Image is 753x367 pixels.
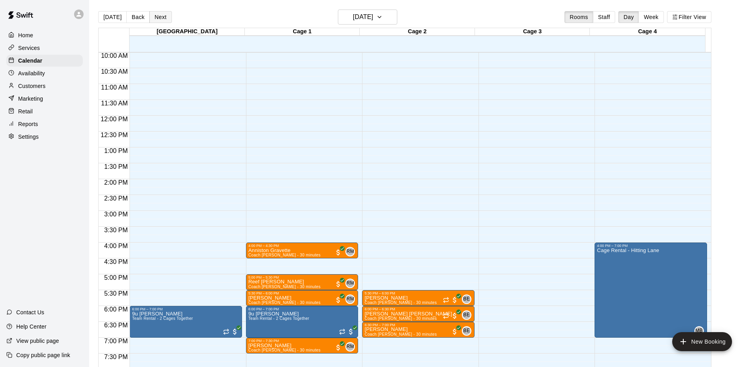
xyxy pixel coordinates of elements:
[245,28,360,36] div: Cage 1
[6,42,83,54] a: Services
[564,11,593,23] button: Rooms
[353,11,373,23] h6: [DATE]
[130,28,245,36] div: [GEOGRAPHIC_DATA]
[463,295,470,303] span: BE
[248,300,320,305] span: Coach [PERSON_NAME] - 30 minutes
[345,342,355,352] div: Rick McCleskey
[339,329,345,335] span: Recurring event
[639,11,663,23] button: Week
[360,28,475,36] div: Cage 2
[347,279,354,287] span: RM
[345,279,355,288] div: Rick McCleskey
[102,243,130,249] span: 4:00 PM
[132,307,239,311] div: 6:00 PM – 7:00 PM
[345,294,355,304] div: Rick McCleskey
[246,290,358,306] div: 5:30 PM – 6:00 PM: Hayes Poff
[347,295,354,303] span: RM
[463,311,470,319] span: BE
[462,294,471,304] div: Brandon Epperson
[6,80,83,92] a: Customers
[149,11,172,23] button: Next
[338,10,397,25] button: [DATE]
[347,248,354,256] span: RM
[16,337,59,345] p: View public page
[231,328,239,336] span: All customers have paid
[362,322,474,338] div: 6:30 PM – 7:00 PM: Coach Brandon - 30 minutes
[18,57,42,65] p: Calendar
[349,342,355,352] span: Rick McCleskey
[451,312,459,320] span: All customers have paid
[126,11,150,23] button: Back
[18,133,39,141] p: Settings
[18,95,43,103] p: Marketing
[246,338,358,354] div: 7:00 PM – 7:30 PM: Serena Jackson
[246,274,358,290] div: 5:00 PM – 5:30 PM: Reef Poff
[99,132,130,138] span: 12:30 PM
[102,274,130,281] span: 5:00 PM
[99,68,130,75] span: 10:30 AM
[102,258,130,265] span: 4:30 PM
[6,67,83,79] a: Availability
[672,332,732,351] button: add
[248,307,356,311] div: 6:00 PM – 7:00 PM
[618,11,639,23] button: Day
[451,328,459,336] span: All customers have paid
[102,195,130,202] span: 2:30 PM
[695,327,703,335] span: MB
[248,291,356,295] div: 5:30 PM – 6:00 PM
[362,290,474,306] div: 5:30 PM – 6:00 PM: Coach Brandon - 30 minutes
[18,120,38,128] p: Reports
[465,294,471,304] span: Brandon Epperson
[349,247,355,256] span: Rick McCleskey
[223,329,229,335] span: Recurring event
[18,82,46,90] p: Customers
[246,243,358,258] div: 4:00 PM – 4:30 PM: Anniston Gravette
[364,332,437,336] span: Coach [PERSON_NAME] - 30 minutes
[6,131,83,143] div: Settings
[132,316,193,321] span: Team Rental - 2 Cages Together
[102,338,130,344] span: 7:00 PM
[18,107,33,115] p: Retail
[102,147,130,154] span: 1:00 PM
[362,306,474,322] div: 6:00 PM – 6:30 PM: Coach Brandon - 30 minutes
[102,211,130,218] span: 3:00 PM
[16,308,44,316] p: Contact Us
[99,100,130,107] span: 11:30 AM
[694,326,704,336] div: Mike Boyd
[99,52,130,59] span: 10:00 AM
[6,29,83,41] a: Home
[6,55,83,67] a: Calendar
[18,44,40,52] p: Services
[345,247,355,256] div: Rick McCleskey
[102,306,130,313] span: 6:00 PM
[475,28,590,36] div: Cage 3
[102,227,130,233] span: 3:30 PM
[334,344,342,352] span: All customers have paid
[102,179,130,186] span: 2:00 PM
[130,306,242,338] div: 6:00 PM – 7:00 PM: Team Rental - 2 Cages Together
[698,326,704,336] span: Mike Boyd
[364,316,437,321] span: Coach [PERSON_NAME] - 30 minutes
[102,354,130,360] span: 7:30 PM
[347,328,355,336] span: All customers have paid
[451,296,459,304] span: All customers have paid
[248,244,356,248] div: 4:00 PM – 4:30 PM
[593,11,616,23] button: Staff
[443,297,449,303] span: Recurring event
[364,300,437,305] span: Coach [PERSON_NAME] - 30 minutes
[248,339,356,343] div: 7:00 PM – 7:30 PM
[597,244,704,248] div: 4:00 PM – 7:00 PM
[6,118,83,130] a: Reports
[462,326,471,336] div: Brandon Epperson
[465,310,471,320] span: Brandon Epperson
[248,348,320,352] span: Coach [PERSON_NAME] - 30 minutes
[463,327,470,335] span: BE
[102,163,130,170] span: 1:30 PM
[18,31,33,39] p: Home
[6,105,83,117] a: Retail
